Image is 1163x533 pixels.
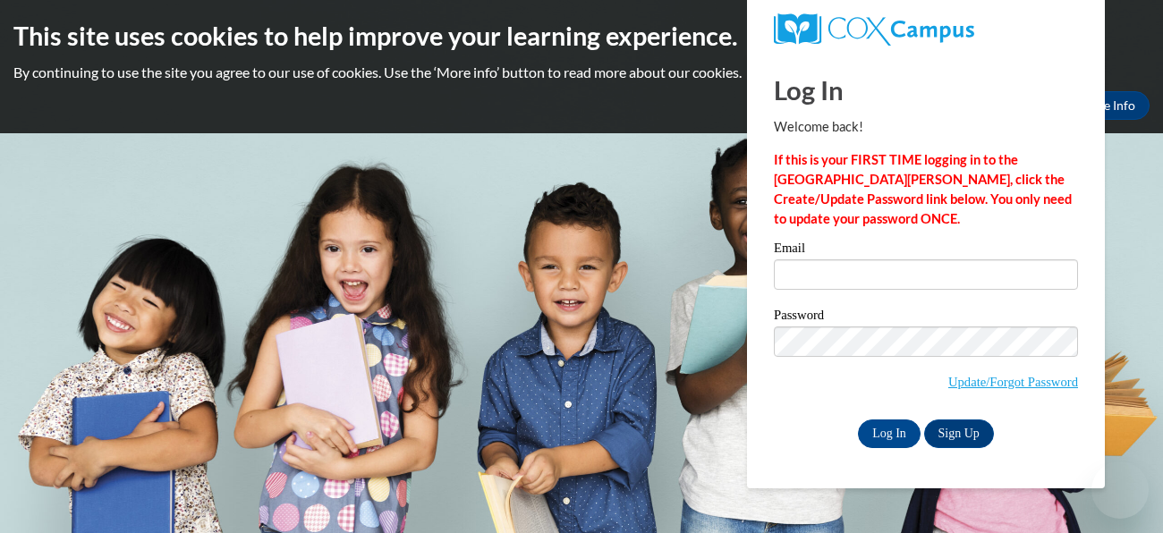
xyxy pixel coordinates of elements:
iframe: Button to launch messaging window [1091,461,1149,519]
p: By continuing to use the site you agree to our use of cookies. Use the ‘More info’ button to read... [13,63,1150,82]
p: Welcome back! [774,117,1078,137]
a: COX Campus [774,13,1078,46]
img: COX Campus [774,13,974,46]
input: Log In [858,419,921,448]
h1: Log In [774,72,1078,108]
a: Sign Up [924,419,994,448]
label: Password [774,309,1078,326]
label: Email [774,241,1078,259]
a: Update/Forgot Password [948,375,1078,389]
h2: This site uses cookies to help improve your learning experience. [13,18,1150,54]
strong: If this is your FIRST TIME logging in to the [GEOGRAPHIC_DATA][PERSON_NAME], click the Create/Upd... [774,152,1072,226]
a: More Info [1065,91,1150,120]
